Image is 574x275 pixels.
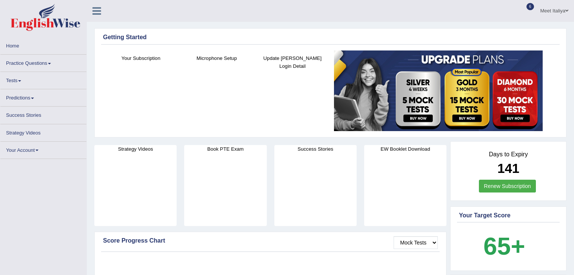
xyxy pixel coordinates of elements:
div: Getting Started [103,33,558,42]
h4: Days to Expiry [459,151,558,158]
h4: EW Booklet Download [364,145,446,153]
h4: Update [PERSON_NAME] Login Detail [259,54,327,70]
h4: Book PTE Exam [184,145,266,153]
img: small5.jpg [334,50,543,131]
a: Practice Questions [0,55,86,69]
a: Your Account [0,142,86,156]
div: Score Progress Chart [103,236,438,245]
h4: Your Subscription [107,54,175,62]
b: 141 [497,161,519,176]
a: Tests [0,72,86,87]
b: 65+ [483,232,525,260]
div: Your Target Score [459,211,558,220]
a: Success Stories [0,107,86,121]
h4: Success Stories [274,145,357,153]
a: Strategy Videos [0,124,86,139]
h4: Strategy Videos [94,145,177,153]
a: Predictions [0,89,86,104]
a: Renew Subscription [479,180,536,192]
a: Home [0,37,86,52]
h4: Microphone Setup [183,54,251,62]
span: 6 [526,3,534,10]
